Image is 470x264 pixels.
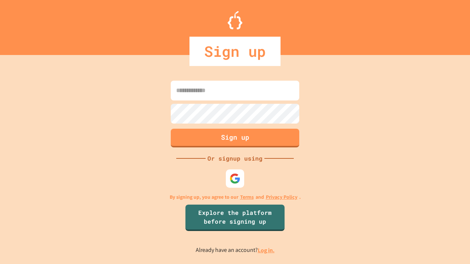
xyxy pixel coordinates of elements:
[228,11,242,29] img: Logo.svg
[171,129,299,147] button: Sign up
[229,173,241,184] img: google-icon.svg
[240,193,254,201] a: Terms
[266,193,297,201] a: Privacy Policy
[189,37,281,66] div: Sign up
[206,154,264,163] div: Or signup using
[258,246,275,254] a: Log in.
[170,193,301,201] p: By signing up, you agree to our and .
[185,205,285,231] a: Explore the platform before signing up
[196,246,275,255] p: Already have an account?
